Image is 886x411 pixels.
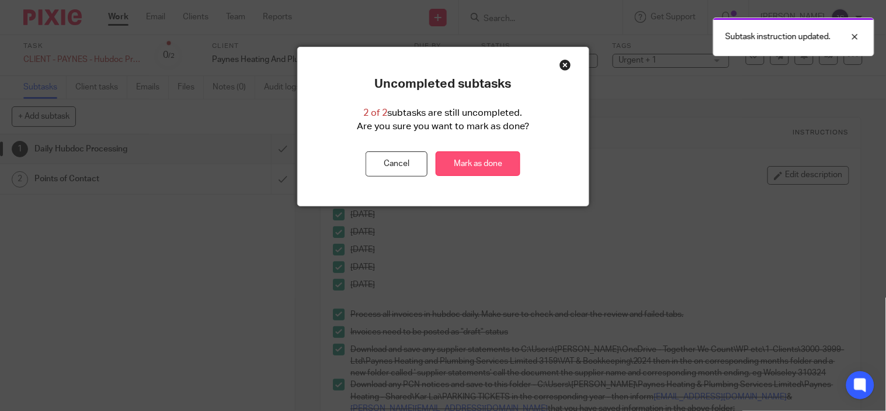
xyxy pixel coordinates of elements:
p: Are you sure you want to mark as done? [357,120,529,133]
a: Mark as done [436,151,520,177]
div: Close this dialog window [560,59,571,71]
p: Uncompleted subtasks [375,77,512,92]
span: 2 of 2 [364,108,388,118]
p: subtasks are still uncompleted. [364,106,523,120]
p: Subtask instruction updated. [725,31,831,43]
button: Cancel [366,151,428,177]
